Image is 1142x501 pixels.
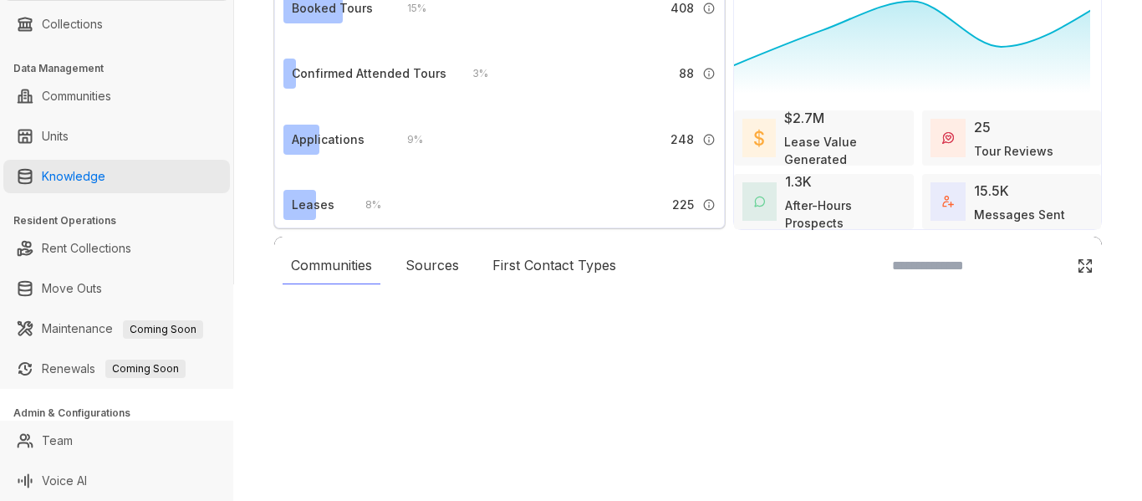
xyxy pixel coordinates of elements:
img: Click Icon [1077,258,1094,274]
img: Info [702,133,716,146]
div: 15.5K [974,181,1009,201]
li: Voice AI [3,464,230,498]
span: Coming Soon [105,360,186,378]
li: Communities [3,79,230,113]
div: $2.7M [784,108,824,128]
img: TotalFum [942,196,954,207]
div: Messages Sent [974,206,1065,223]
a: Collections [42,8,103,41]
h3: Data Management [13,61,233,76]
div: 25 [974,117,991,137]
a: Voice AI [42,464,87,498]
img: Info [702,198,716,212]
a: Rent Collections [42,232,131,265]
li: Collections [3,8,230,41]
a: Team [42,424,73,458]
span: Coming Soon [123,320,203,339]
li: Maintenance [3,312,230,345]
li: Rent Collections [3,232,230,265]
img: Info [702,67,716,80]
li: Units [3,120,230,153]
a: Move Outs [42,272,102,305]
img: AfterHoursConversations [754,196,765,207]
li: Team [3,424,230,458]
span: 225 [672,196,694,214]
span: 248 [670,130,694,149]
div: Tour Reviews [974,142,1053,160]
li: Renewals [3,352,230,386]
img: LeaseValue [754,129,764,146]
a: Knowledge [42,160,105,193]
li: Knowledge [3,160,230,193]
div: Sources [397,247,467,285]
div: Confirmed Attended Tours [292,64,446,83]
img: TourReviews [942,132,954,144]
span: 88 [679,64,694,83]
div: After-Hours Prospects [785,197,905,232]
div: Communities [283,247,380,285]
li: Move Outs [3,272,230,305]
div: Lease Value Generated [784,133,905,168]
a: Communities [42,79,111,113]
h3: Admin & Configurations [13,406,233,421]
img: SearchIcon [1042,258,1056,273]
a: Units [42,120,69,153]
div: Leases [292,196,334,214]
div: 3 % [456,64,488,83]
h3: Resident Operations [13,213,233,228]
img: Info [702,2,716,15]
div: 8 % [349,196,381,214]
a: RenewalsComing Soon [42,352,186,386]
div: First Contact Types [484,247,625,285]
div: 1.3K [785,171,812,192]
div: 9 % [390,130,423,149]
div: Applications [292,130,365,149]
